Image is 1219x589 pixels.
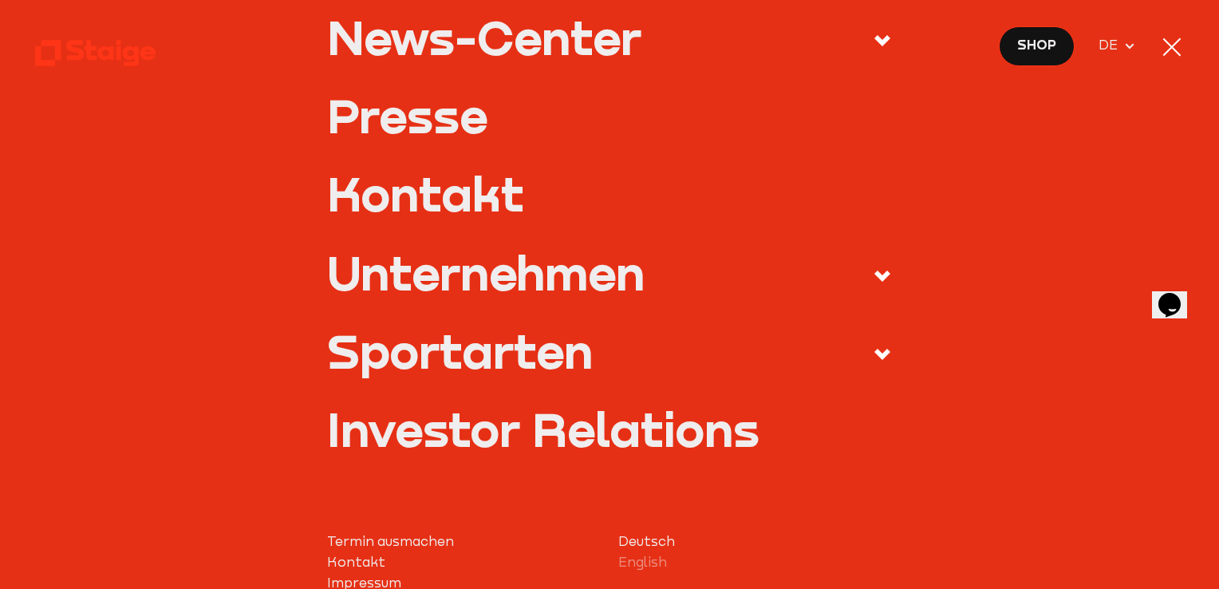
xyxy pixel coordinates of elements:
[1152,271,1203,318] iframe: chat widget
[618,532,892,552] a: Deutsch
[327,405,892,453] a: Investor Relations
[327,552,601,573] a: Kontakt
[327,327,593,374] div: Sportarten
[327,92,892,139] a: Presse
[618,552,892,573] a: English
[327,14,641,61] div: News-Center
[327,170,892,217] a: Kontakt
[327,249,645,296] div: Unternehmen
[999,26,1075,66] a: Shop
[1099,35,1123,56] span: DE
[1017,35,1056,56] span: Shop
[327,532,601,552] a: Termin ausmachen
